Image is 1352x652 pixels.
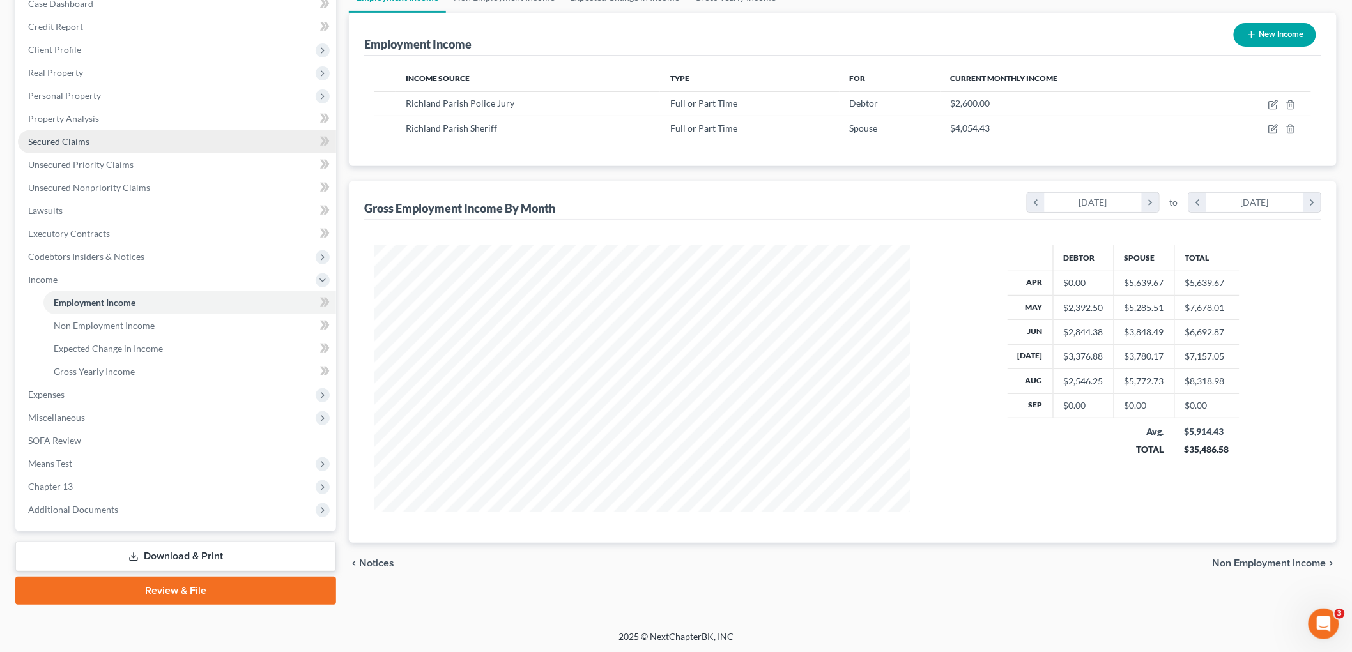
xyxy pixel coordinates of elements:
[18,15,336,38] a: Credit Report
[1213,558,1326,568] span: Non Employment Income
[1174,245,1240,271] th: Total
[28,67,83,78] span: Real Property
[1064,301,1103,314] div: $2,392.50
[1125,301,1164,314] div: $5,285.51
[1213,558,1337,568] button: Non Employment Income chevron_right
[1008,320,1054,344] th: Jun
[28,205,63,216] span: Lawsuits
[1335,609,1345,619] span: 3
[1064,350,1103,363] div: $3,376.88
[15,577,336,605] a: Review & File
[28,435,81,446] span: SOFA Review
[1064,326,1103,338] div: $2,844.38
[28,251,144,262] span: Codebtors Insiders & Notices
[28,182,150,193] span: Unsecured Nonpriority Claims
[1125,350,1164,363] div: $3,780.17
[1008,271,1054,295] th: Apr
[1185,425,1229,438] div: $5,914.43
[28,21,83,32] span: Credit Report
[349,558,359,568] i: chevron_left
[1174,393,1240,418] td: $0.00
[1174,369,1240,393] td: $8,318.98
[43,291,336,314] a: Employment Income
[364,201,555,216] div: Gross Employment Income By Month
[1053,245,1114,271] th: Debtor
[1064,375,1103,388] div: $2,546.25
[18,199,336,222] a: Lawsuits
[1064,277,1103,289] div: $0.00
[18,222,336,245] a: Executory Contracts
[1124,443,1164,456] div: TOTAL
[1125,375,1164,388] div: $5,772.73
[1045,193,1142,212] div: [DATE]
[28,504,118,515] span: Additional Documents
[406,123,497,133] span: Richland Parish Sheriff
[28,274,58,285] span: Income
[1189,193,1206,212] i: chevron_left
[1124,425,1164,438] div: Avg.
[18,130,336,153] a: Secured Claims
[18,429,336,452] a: SOFA Review
[670,73,689,83] span: Type
[28,159,134,170] span: Unsecured Priority Claims
[850,73,866,83] span: For
[1206,193,1304,212] div: [DATE]
[1125,399,1164,412] div: $0.00
[43,314,336,337] a: Non Employment Income
[43,337,336,360] a: Expected Change in Income
[1125,326,1164,338] div: $3,848.49
[1170,196,1178,209] span: to
[18,153,336,176] a: Unsecured Priority Claims
[951,73,1058,83] span: Current Monthly Income
[1174,344,1240,368] td: $7,157.05
[28,136,89,147] span: Secured Claims
[1142,193,1159,212] i: chevron_right
[28,228,110,239] span: Executory Contracts
[28,412,85,423] span: Miscellaneous
[1064,399,1103,412] div: $0.00
[951,123,990,133] span: $4,054.43
[670,98,737,109] span: Full or Part Time
[349,558,394,568] button: chevron_left Notices
[406,98,514,109] span: Richland Parish Police Jury
[1309,609,1339,639] iframe: Intercom live chat
[1008,295,1054,319] th: May
[1303,193,1321,212] i: chevron_right
[850,123,878,133] span: Spouse
[54,320,155,331] span: Non Employment Income
[1185,443,1229,456] div: $35,486.58
[1008,344,1054,368] th: [DATE]
[1114,245,1174,271] th: Spouse
[1008,393,1054,418] th: Sep
[28,389,65,400] span: Expenses
[28,44,81,55] span: Client Profile
[1008,369,1054,393] th: Aug
[1326,558,1337,568] i: chevron_right
[28,113,99,124] span: Property Analysis
[28,481,73,492] span: Chapter 13
[18,107,336,130] a: Property Analysis
[364,36,472,52] div: Employment Income
[18,176,336,199] a: Unsecured Nonpriority Claims
[1125,277,1164,289] div: $5,639.67
[1174,295,1240,319] td: $7,678.01
[359,558,394,568] span: Notices
[28,90,101,101] span: Personal Property
[28,458,72,469] span: Means Test
[951,98,990,109] span: $2,600.00
[43,360,336,383] a: Gross Yearly Income
[54,366,135,377] span: Gross Yearly Income
[670,123,737,133] span: Full or Part Time
[1234,23,1316,47] button: New Income
[850,98,879,109] span: Debtor
[406,73,470,83] span: Income Source
[1174,271,1240,295] td: $5,639.67
[1027,193,1045,212] i: chevron_left
[54,343,163,354] span: Expected Change in Income
[54,297,135,308] span: Employment Income
[15,542,336,572] a: Download & Print
[1174,320,1240,344] td: $6,692.87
